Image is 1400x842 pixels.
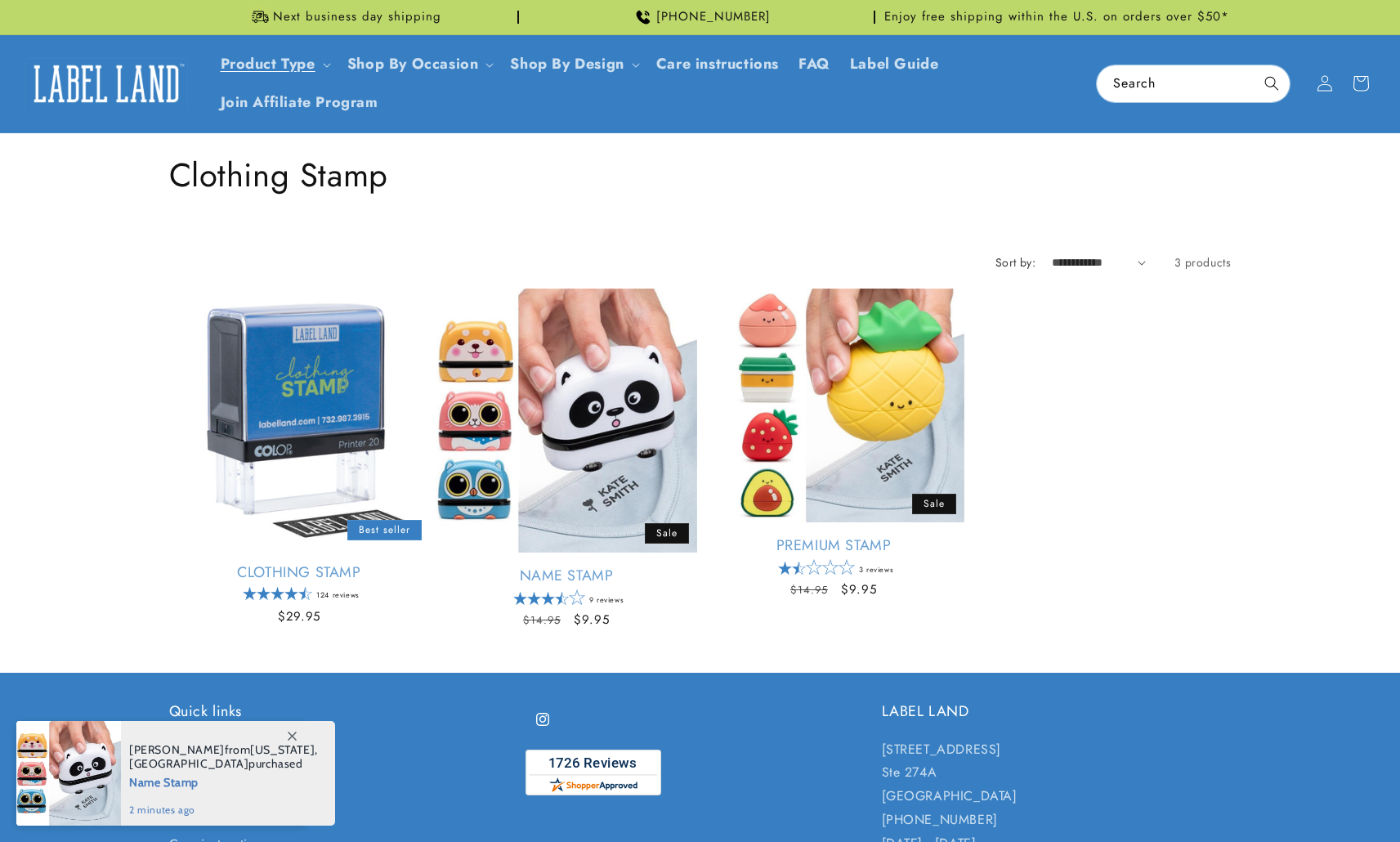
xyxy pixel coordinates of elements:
button: Search [1254,65,1290,101]
span: [PHONE_NUMBER] [656,9,771,25]
a: Premium Stamp [704,536,964,555]
a: Join Affiliate Program [211,83,388,122]
summary: Product Type [211,45,338,83]
span: 2 minutes ago [129,803,318,817]
h1: Clothing Stamp [169,154,1232,196]
span: Next business day shipping [273,9,441,25]
span: [GEOGRAPHIC_DATA] [129,756,248,771]
span: FAQ [798,55,830,74]
label: Sort by: [995,254,1035,271]
span: Join Affiliate Program [221,93,378,112]
iframe: Gorgias live chat messenger [1237,772,1384,826]
img: Label Land [25,58,188,109]
span: from , purchased [129,743,318,771]
a: Product Type [221,53,315,74]
span: [PERSON_NAME] [129,742,225,757]
a: Name Stamp [436,567,697,585]
span: Shop By Occasion [347,55,479,74]
a: Shop By Design [510,53,624,74]
span: Care instructions [656,55,779,74]
h2: Quick links [169,702,519,721]
summary: Shop By Occasion [338,45,501,83]
a: FAQ [789,45,840,83]
span: Name Stamp [129,771,318,791]
span: Label Guide [850,55,939,74]
span: [US_STATE] [250,742,315,757]
span: Enjoy free shipping within the U.S. on orders over $50* [884,9,1229,25]
span: 3 products [1174,254,1232,271]
summary: Shop By Design [500,45,646,83]
a: Label Guide [840,45,949,83]
h2: LABEL LAND [882,702,1232,721]
a: Care instructions [646,45,789,83]
a: Clothing Stamp [169,563,430,582]
a: Label Land [19,52,195,115]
